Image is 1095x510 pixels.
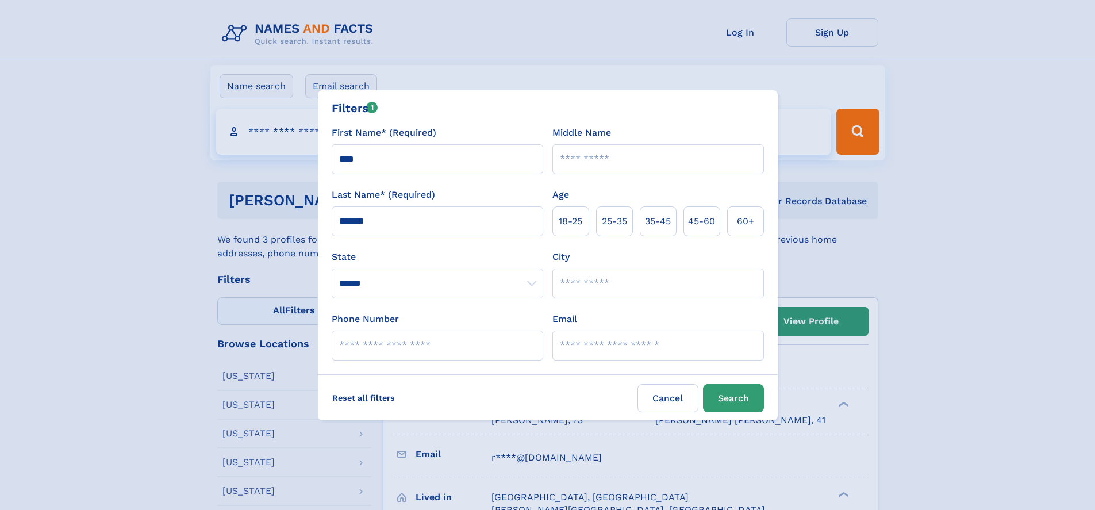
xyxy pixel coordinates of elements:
[332,126,436,140] label: First Name* (Required)
[552,126,611,140] label: Middle Name
[737,214,754,228] span: 60+
[332,188,435,202] label: Last Name* (Required)
[637,384,698,412] label: Cancel
[552,188,569,202] label: Age
[552,312,577,326] label: Email
[325,384,402,412] label: Reset all filters
[559,214,582,228] span: 18‑25
[332,250,543,264] label: State
[703,384,764,412] button: Search
[332,312,399,326] label: Phone Number
[602,214,627,228] span: 25‑35
[332,99,378,117] div: Filters
[688,214,715,228] span: 45‑60
[552,250,570,264] label: City
[645,214,671,228] span: 35‑45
